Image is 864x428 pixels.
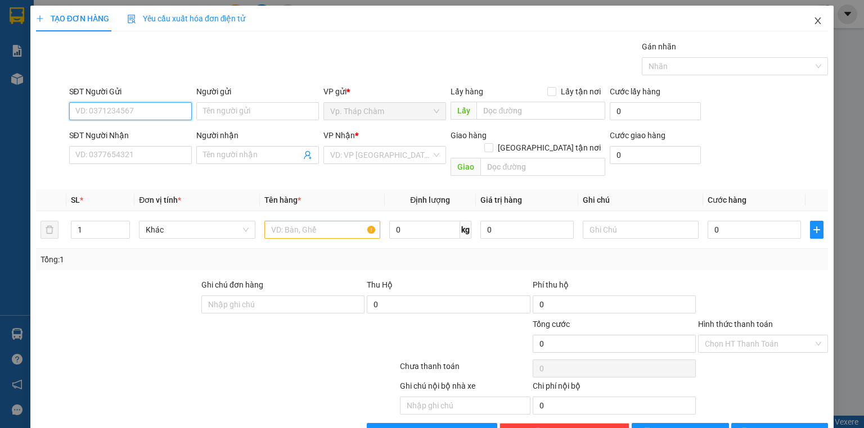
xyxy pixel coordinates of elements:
[201,295,364,313] input: Ghi chú đơn hàng
[480,221,574,239] input: 0
[196,85,319,98] div: Người gửi
[323,131,355,140] span: VP Nhận
[323,85,446,98] div: VP gửi
[36,15,44,22] span: plus
[813,16,822,25] span: close
[139,195,181,204] span: Đơn vị tính
[811,225,823,234] span: plus
[410,195,450,204] span: Định lượng
[610,87,660,96] label: Cước lấy hàng
[451,87,483,96] span: Lấy hàng
[264,221,380,239] input: VD: Bàn, Ghế
[533,279,696,295] div: Phí thu hộ
[264,195,301,204] span: Tên hàng
[303,151,312,160] span: user-add
[610,146,701,164] input: Cước giao hàng
[201,280,263,289] label: Ghi chú đơn hàng
[556,85,605,98] span: Lấy tận nơi
[698,320,773,329] label: Hình thức thanh toán
[451,131,487,140] span: Giao hàng
[533,380,696,397] div: Chi phí nội bộ
[71,195,80,204] span: SL
[578,189,703,211] th: Ghi chú
[330,103,439,120] span: Vp. Tháp Chàm
[69,129,192,142] div: SĐT Người Nhận
[69,85,192,98] div: SĐT Người Gửi
[476,102,605,120] input: Dọc đường
[400,380,530,397] div: Ghi chú nội bộ nhà xe
[40,221,58,239] button: delete
[480,195,522,204] span: Giá trị hàng
[146,221,248,238] span: Khác
[367,280,393,289] span: Thu Hộ
[583,221,699,239] input: Ghi Chú
[642,42,676,51] label: Gán nhãn
[127,14,246,23] span: Yêu cầu xuất hóa đơn điện tử
[802,6,834,37] button: Close
[400,397,530,415] input: Nhập ghi chú
[610,131,665,140] label: Cước giao hàng
[493,142,605,154] span: [GEOGRAPHIC_DATA] tận nơi
[708,195,746,204] span: Cước hàng
[533,320,570,329] span: Tổng cước
[810,221,823,239] button: plus
[36,14,109,23] span: TẠO ĐƠN HÀNG
[460,221,471,239] span: kg
[40,253,334,266] div: Tổng: 1
[610,102,701,120] input: Cước lấy hàng
[399,360,531,380] div: Chưa thanh toán
[127,15,136,24] img: icon
[451,158,480,176] span: Giao
[480,158,605,176] input: Dọc đường
[451,102,476,120] span: Lấy
[196,129,319,142] div: Người nhận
